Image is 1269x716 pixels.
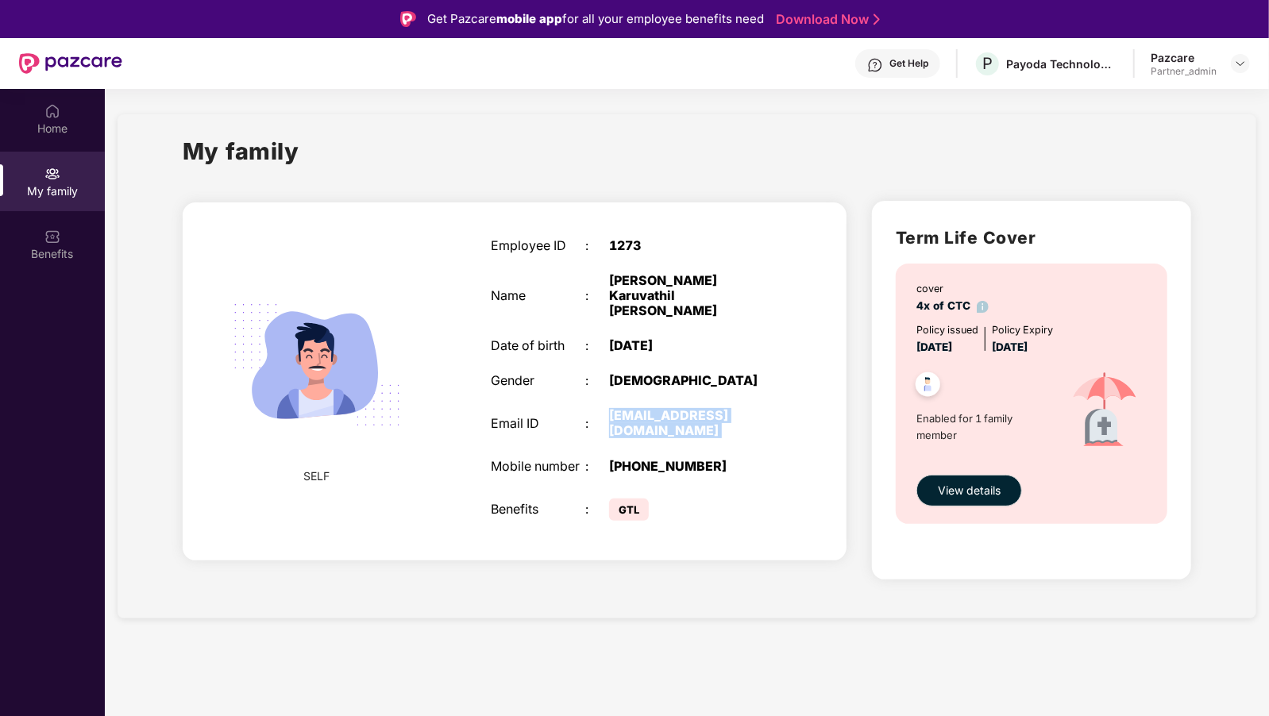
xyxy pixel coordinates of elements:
img: svg+xml;base64,PHN2ZyBpZD0iQmVuZWZpdHMiIHhtbG5zPSJodHRwOi8vd3d3LnczLm9yZy8yMDAwL3N2ZyIgd2lkdGg9Ij... [44,229,60,244]
div: : [586,459,610,474]
span: [DATE] [992,341,1028,353]
img: info [977,301,989,313]
img: svg+xml;base64,PHN2ZyB4bWxucz0iaHR0cDovL3d3dy53My5vcmcvMjAwMC9zdmciIHdpZHRoPSI0OC45NDMiIGhlaWdodD... [908,368,947,406]
div: [DEMOGRAPHIC_DATA] [609,373,775,388]
div: Policy Expiry [992,322,1053,338]
span: View details [938,482,1001,499]
img: svg+xml;base64,PHN2ZyBpZD0iRHJvcGRvd24tMzJ4MzIiIHhtbG5zPSJodHRwOi8vd3d3LnczLm9yZy8yMDAwL3N2ZyIgd2... [1234,57,1247,70]
a: Download Now [776,11,875,28]
div: Partner_admin [1151,65,1217,78]
span: [DATE] [916,341,952,353]
div: Date of birth [491,338,585,353]
div: 1273 [609,238,775,253]
img: svg+xml;base64,PHN2ZyBpZD0iSG9tZSIgeG1sbnM9Imh0dHA6Ly93d3cudzMub3JnLzIwMDAvc3ZnIiB3aWR0aD0iMjAiIG... [44,103,60,119]
div: [EMAIL_ADDRESS][DOMAIN_NAME] [609,408,775,438]
div: cover [916,281,989,297]
img: icon [1053,356,1156,468]
img: Stroke [874,11,880,28]
div: : [586,502,610,517]
div: Email ID [491,416,585,431]
div: Pazcare [1151,50,1217,65]
img: svg+xml;base64,PHN2ZyB3aWR0aD0iMjAiIGhlaWdodD0iMjAiIHZpZXdCb3g9IjAgMCAyMCAyMCIgZmlsbD0ibm9uZSIgeG... [44,166,60,182]
div: Name [491,288,585,303]
span: P [982,54,993,73]
div: Payoda Technologies [1006,56,1117,71]
img: Logo [400,11,416,27]
img: New Pazcare Logo [19,53,122,74]
span: 4x of CTC [916,299,989,312]
div: : [586,238,610,253]
h1: My family [183,133,299,169]
span: Enabled for 1 family member [916,410,1053,443]
h2: Term Life Cover [896,225,1167,251]
div: [PERSON_NAME] Karuvathil [PERSON_NAME] [609,273,775,318]
span: GTL [609,499,649,521]
div: : [586,338,610,353]
div: Policy issued [916,322,978,338]
div: : [586,416,610,431]
img: svg+xml;base64,PHN2ZyBpZD0iSGVscC0zMngzMiIgeG1sbnM9Imh0dHA6Ly93d3cudzMub3JnLzIwMDAvc3ZnIiB3aWR0aD... [867,57,883,73]
img: svg+xml;base64,PHN2ZyB4bWxucz0iaHR0cDovL3d3dy53My5vcmcvMjAwMC9zdmciIHdpZHRoPSIyMjQiIGhlaWdodD0iMT... [214,262,420,468]
div: : [586,373,610,388]
div: [PHONE_NUMBER] [609,459,775,474]
div: Benefits [491,502,585,517]
strong: mobile app [496,11,562,26]
button: View details [916,475,1022,506]
span: SELF [304,468,330,485]
div: Get Pazcare for all your employee benefits need [427,10,764,29]
div: Get Help [889,57,928,70]
div: Employee ID [491,238,585,253]
div: : [586,288,610,303]
div: Mobile number [491,459,585,474]
div: Gender [491,373,585,388]
div: [DATE] [609,338,775,353]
